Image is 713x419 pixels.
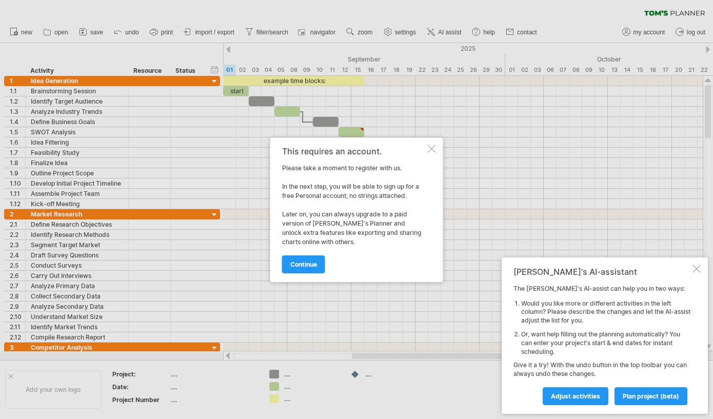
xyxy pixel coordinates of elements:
span: continue [290,261,317,268]
li: Would you like more or different activities in the left column? Please describe the changes and l... [521,300,690,325]
div: [PERSON_NAME]'s AI-assistant [513,267,690,277]
a: plan project (beta) [615,387,687,405]
span: Adjust activities [551,392,600,400]
span: plan project (beta) [623,392,679,400]
div: The [PERSON_NAME]'s AI-assist can help you in two ways: Give it a try! With the undo button in th... [513,285,690,405]
div: This requires an account. [282,147,426,156]
div: Please take a moment to register with us. In the next step, you will be able to sign up for a fre... [282,147,426,273]
a: Adjust activities [543,387,608,405]
li: Or, want help filling out the planning automatically? You can enter your project's start & end da... [521,330,690,356]
a: continue [282,255,325,273]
